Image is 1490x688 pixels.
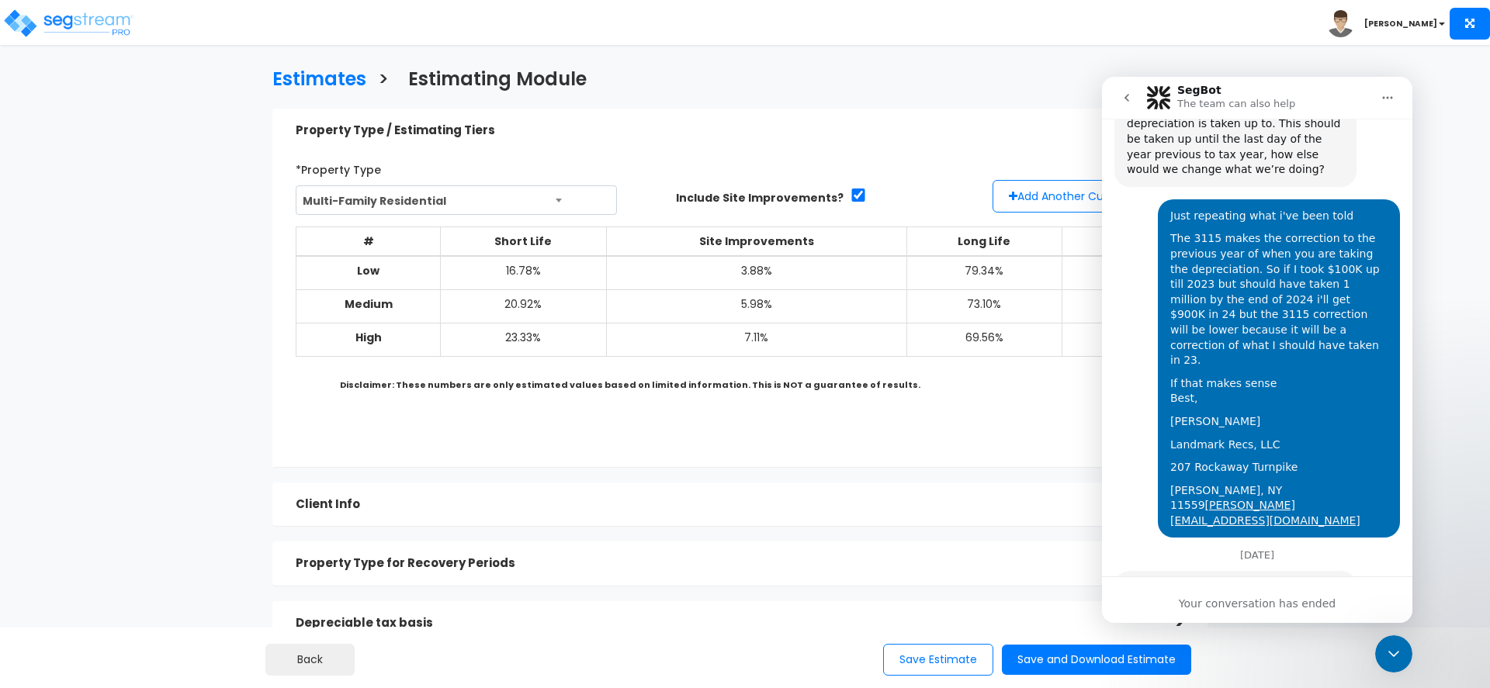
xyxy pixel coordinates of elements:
[676,190,844,206] label: Include Site Improvements?
[68,406,286,452] div: [PERSON_NAME], NY 11559
[440,289,606,323] td: 20.92%
[68,383,286,399] div: 207 Rockaway Turnpike
[296,617,1153,630] h5: Depreciable tax basis
[1364,18,1437,29] b: [PERSON_NAME]
[68,132,286,147] div: Just repeating what i've been told
[2,8,134,39] img: logo_pro_r.png
[296,186,616,216] span: Multi-Family Residential
[68,422,258,450] a: [PERSON_NAME][EMAIL_ADDRESS][DOMAIN_NAME]
[440,226,606,256] th: Short Life
[1375,635,1412,672] iframe: Intercom live chat
[296,498,1153,511] h5: Client Info
[1062,226,1183,256] th: Export
[68,361,286,376] div: Landmark Recs, LLC
[296,157,381,178] label: *Property Type
[907,323,1062,356] td: 69.56%
[907,256,1062,290] td: 79.34%
[907,289,1062,323] td: 73.10%
[12,473,298,494] div: [DATE]
[265,644,355,676] button: Back
[606,289,907,323] td: 5.98%
[440,256,606,290] td: 16.78%
[296,226,441,256] th: #
[378,69,389,93] h3: >
[340,379,920,391] b: Disclaimer: These numbers are only estimated values based on limited information. This is NOT a g...
[272,69,366,93] h3: Estimates
[12,494,298,577] div: Cherry says…
[296,185,617,215] span: Multi-Family Residential
[68,337,286,353] div: [PERSON_NAME]
[68,299,286,330] div: If that makes sense Best,
[907,226,1062,256] th: Long Life
[993,180,1172,213] button: Add Another Custom Tier
[56,123,298,462] div: Just repeating what i've been toldThe 3115 makes the correction to the previous year of when you ...
[296,124,1153,137] h5: Property Type / Estimating Tiers
[357,263,379,278] b: Low
[345,296,393,312] b: Medium
[606,323,907,356] td: 7.11%
[397,54,587,101] a: Estimating Module
[68,154,286,291] div: The 3115 makes the correction to the previous year of when you are taking the depreciation. So if...
[606,226,907,256] th: Site Improvements
[261,54,366,101] a: Estimates
[883,644,993,676] button: Save Estimate
[296,557,1153,570] h5: Property Type for Recovery Periods
[440,323,606,356] td: 23.33%
[1102,77,1412,623] iframe: Intercom live chat
[355,330,382,345] b: High
[1327,10,1354,37] img: avatar.png
[1002,645,1191,675] button: Save and Download Estimate
[408,69,587,93] h3: Estimating Module
[12,123,298,474] div: Asher says…
[606,256,907,290] td: 3.88%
